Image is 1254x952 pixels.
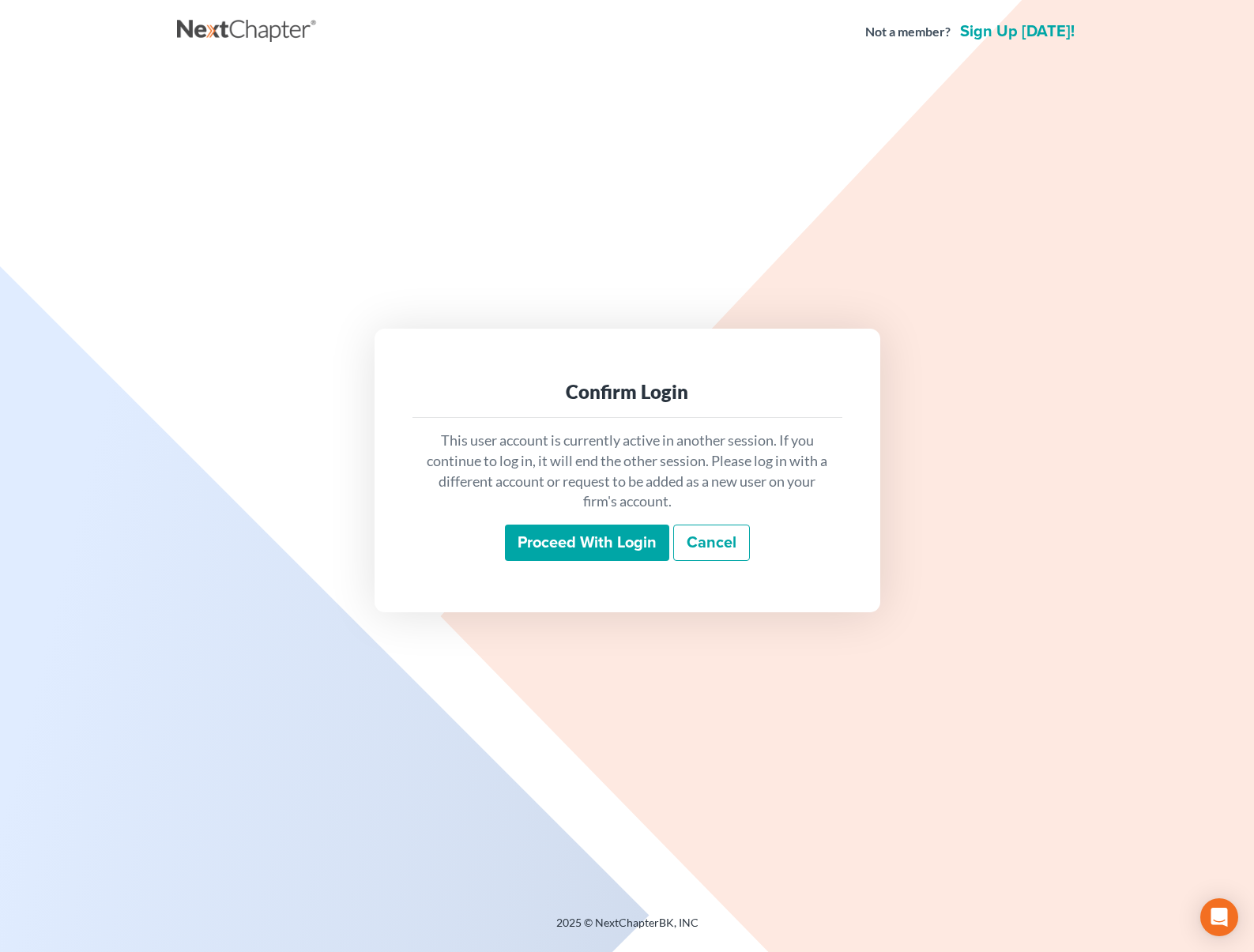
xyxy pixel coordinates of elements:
[425,431,830,512] p: This user account is currently active in another session. If you continue to log in, it will end ...
[505,525,669,561] input: Proceed with login
[865,23,951,41] strong: Not a member?
[177,915,1078,943] div: 2025 © NextChapterBK, INC
[957,24,1078,40] a: Sign up [DATE]!
[425,379,830,405] div: Confirm Login
[673,525,750,561] a: Cancel
[1200,898,1238,936] div: Open Intercom Messenger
